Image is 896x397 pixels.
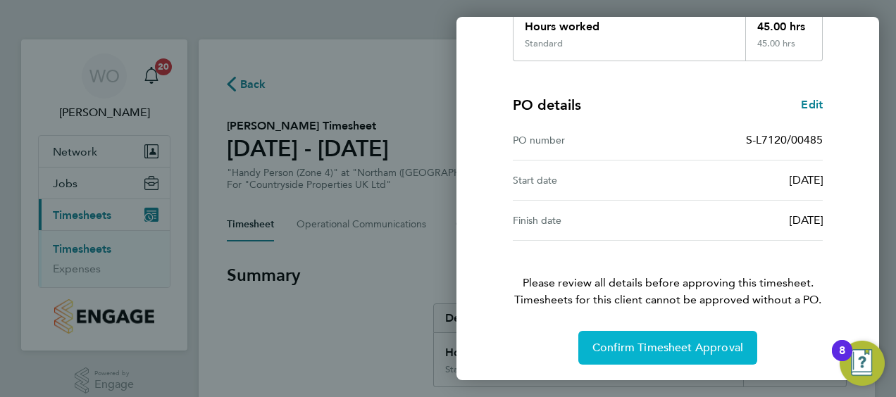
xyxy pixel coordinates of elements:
div: [DATE] [668,212,823,229]
button: Open Resource Center, 8 new notifications [840,341,885,386]
span: Timesheets for this client cannot be approved without a PO. [496,291,840,308]
div: Hours worked [514,7,745,38]
div: 8 [839,351,845,369]
a: Edit [801,96,823,113]
div: 45.00 hrs [745,7,823,38]
div: Standard [525,38,563,49]
div: PO number [513,132,668,149]
span: S-L7120/00485 [746,133,823,146]
h4: PO details [513,95,581,115]
div: Finish date [513,212,668,229]
div: [DATE] [668,172,823,189]
div: 45.00 hrs [745,38,823,61]
span: Edit [801,98,823,111]
p: Please review all details before approving this timesheet. [496,241,840,308]
div: Start date [513,172,668,189]
button: Confirm Timesheet Approval [578,331,757,365]
span: Confirm Timesheet Approval [592,341,743,355]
